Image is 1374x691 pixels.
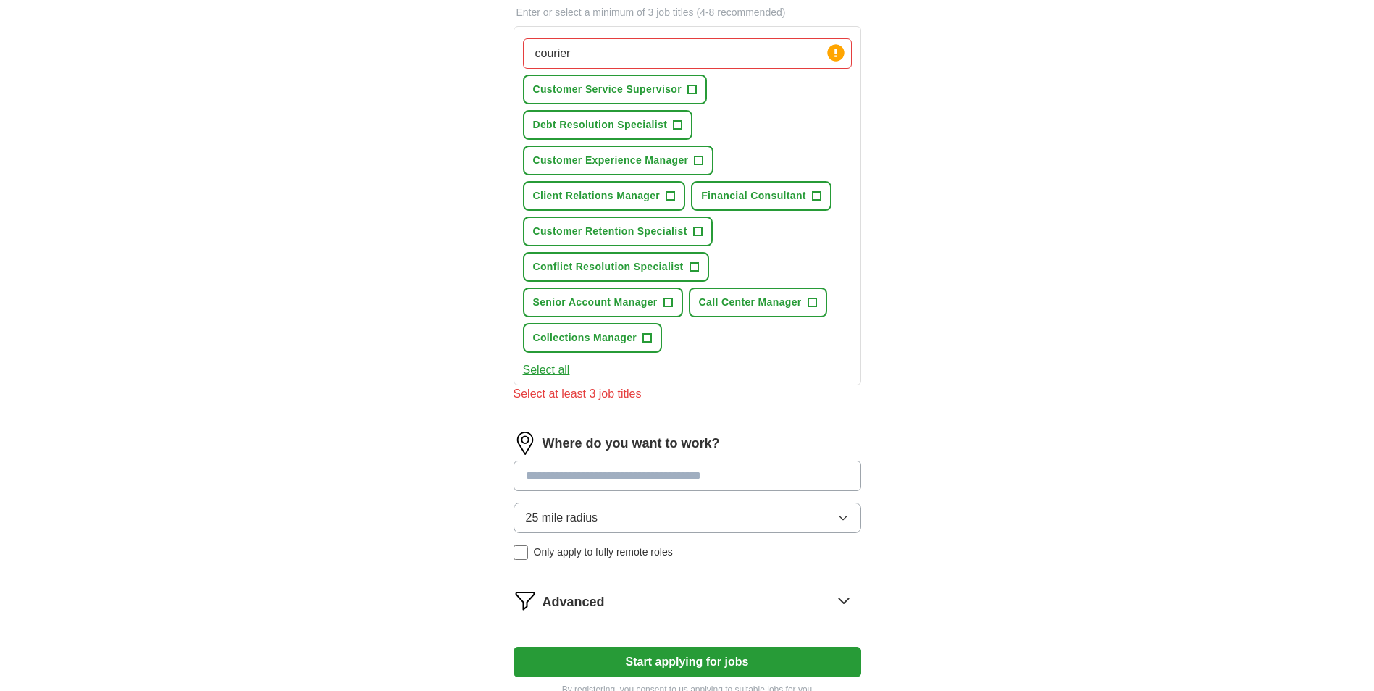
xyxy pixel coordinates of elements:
p: Enter or select a minimum of 3 job titles (4-8 recommended) [514,5,861,20]
span: Customer Retention Specialist [533,224,687,239]
img: location.png [514,432,537,455]
img: filter [514,589,537,612]
span: Client Relations Manager [533,188,661,204]
span: 25 mile radius [526,509,598,527]
button: Collections Manager [523,323,663,353]
span: Customer Service Supervisor [533,82,682,97]
button: Debt Resolution Specialist [523,110,693,140]
input: Type a job title and press enter [523,38,852,69]
button: Senior Account Manager [523,288,683,317]
button: 25 mile radius [514,503,861,533]
input: Only apply to fully remote roles [514,545,528,560]
button: Call Center Manager [689,288,827,317]
span: Advanced [543,592,605,612]
button: Client Relations Manager [523,181,686,211]
span: Conflict Resolution Specialist [533,259,684,275]
button: Financial Consultant [691,181,831,211]
button: Customer Service Supervisor [523,75,708,104]
span: Debt Resolution Specialist [533,117,668,133]
button: Conflict Resolution Specialist [523,252,709,282]
span: Collections Manager [533,330,637,345]
span: Call Center Manager [699,295,802,310]
button: Customer Experience Manager [523,146,714,175]
button: Customer Retention Specialist [523,217,713,246]
label: Where do you want to work? [543,434,720,453]
span: Senior Account Manager [533,295,658,310]
span: Financial Consultant [701,188,806,204]
span: Only apply to fully remote roles [534,545,673,560]
button: Start applying for jobs [514,647,861,677]
div: Select at least 3 job titles [514,385,861,403]
span: Customer Experience Manager [533,153,689,168]
button: Select all [523,361,570,379]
